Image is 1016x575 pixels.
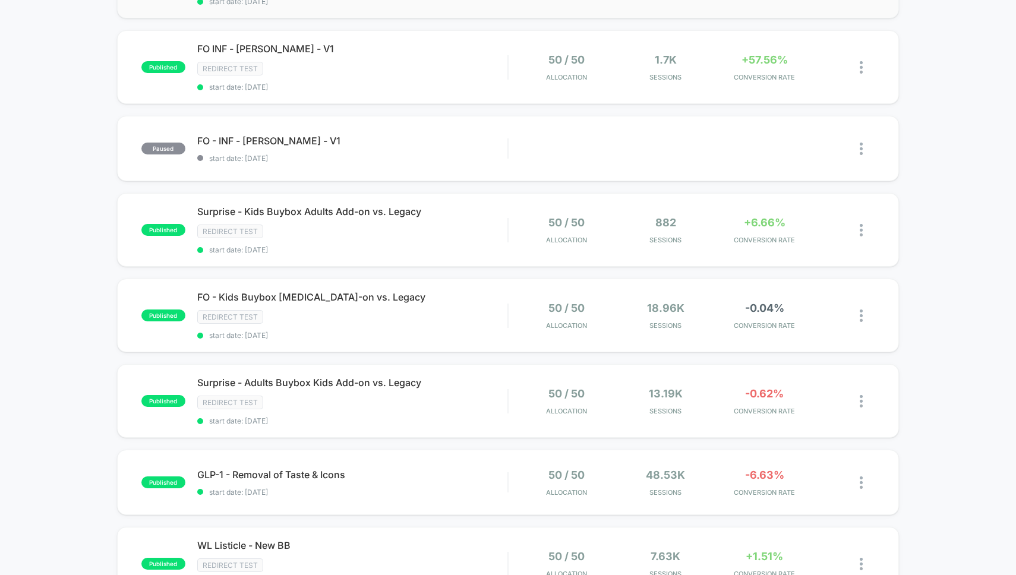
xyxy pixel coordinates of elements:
[860,61,863,74] img: close
[619,321,712,330] span: Sessions
[718,73,810,81] span: CONVERSION RATE
[546,73,587,81] span: Allocation
[141,224,185,236] span: published
[548,216,585,229] span: 50 / 50
[718,236,810,244] span: CONVERSION RATE
[619,488,712,497] span: Sessions
[718,321,810,330] span: CONVERSION RATE
[197,558,263,572] span: Redirect Test
[548,53,585,66] span: 50 / 50
[141,61,185,73] span: published
[619,407,712,415] span: Sessions
[546,488,587,497] span: Allocation
[197,43,508,55] span: FO INF - [PERSON_NAME] - V1
[655,53,677,66] span: 1.7k
[548,387,585,400] span: 50 / 50
[546,321,587,330] span: Allocation
[746,550,783,563] span: +1.51%
[860,476,863,489] img: close
[197,245,508,254] span: start date: [DATE]
[197,539,508,551] span: WL Listicle - New BB
[546,236,587,244] span: Allocation
[197,469,508,481] span: GLP-1 - Removal of Taste & Icons
[197,396,263,409] span: Redirect Test
[742,53,788,66] span: +57.56%
[197,83,508,91] span: start date: [DATE]
[548,302,585,314] span: 50 / 50
[860,309,863,322] img: close
[197,154,508,163] span: start date: [DATE]
[745,302,784,314] span: -0.04%
[141,558,185,570] span: published
[744,216,785,229] span: +6.66%
[745,469,784,481] span: -6.63%
[646,469,685,481] span: 48.53k
[647,302,684,314] span: 18.96k
[141,395,185,407] span: published
[141,476,185,488] span: published
[655,216,676,229] span: 882
[619,236,712,244] span: Sessions
[197,331,508,340] span: start date: [DATE]
[860,224,863,236] img: close
[860,558,863,570] img: close
[197,135,508,147] span: FO - INF - [PERSON_NAME] - V1
[197,206,508,217] span: Surprise - Kids Buybox Adults Add-on vs. Legacy
[197,488,508,497] span: start date: [DATE]
[141,143,185,154] span: paused
[197,62,263,75] span: Redirect Test
[197,291,508,303] span: FO - Kids Buybox [MEDICAL_DATA]-on vs. Legacy
[651,550,680,563] span: 7.63k
[197,225,263,238] span: Redirect Test
[649,387,683,400] span: 13.19k
[197,416,508,425] span: start date: [DATE]
[718,407,810,415] span: CONVERSION RATE
[197,377,508,388] span: Surprise - Adults Buybox Kids Add-on vs. Legacy
[745,387,784,400] span: -0.62%
[197,310,263,324] span: Redirect Test
[548,550,585,563] span: 50 / 50
[718,488,810,497] span: CONVERSION RATE
[141,309,185,321] span: published
[619,73,712,81] span: Sessions
[548,469,585,481] span: 50 / 50
[860,395,863,407] img: close
[546,407,587,415] span: Allocation
[860,143,863,155] img: close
